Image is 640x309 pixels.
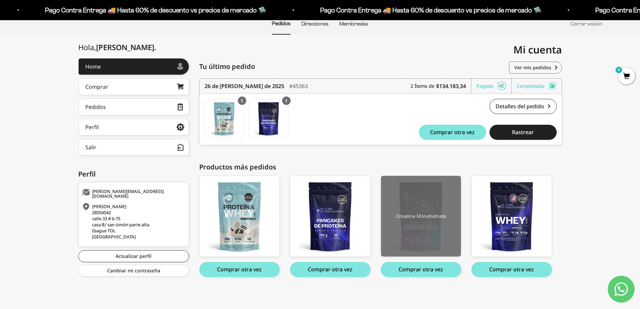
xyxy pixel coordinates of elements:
span: [PERSON_NAME] [96,42,156,52]
div: Completado [517,79,557,93]
a: Pedidos [78,99,189,115]
button: Comprar otra vez [419,125,486,140]
p: Pago Contra Entrega 🚚 Hasta 60% de descuento vs precios de mercado 🛸 [320,5,542,15]
mark: 0 [615,66,623,74]
a: Perfil [78,119,189,136]
div: [PERSON_NAME] 28554542 calle 33 # 6-75 casa B/ san simón parte alta Ibague TOL [GEOGRAPHIC_DATA] [82,203,184,240]
div: #45363 [289,79,308,93]
a: Comprar [78,78,189,95]
img: whey_vainilla_front_1_808bbad8-c402-4f8a-9e09-39bf23c86e38_large.png [472,176,552,257]
img: Translation missing: es.Proteína Whey - Cookies & Cream - Cookies & Cream / 1 libra (460g) [205,99,244,138]
span: Comprar otra vez [430,129,475,135]
div: Perfil [85,124,99,130]
a: Proteína Whey - Vainilla - Vainilla / 2 libras (910g) [471,176,552,257]
span: Tu último pedido [199,62,255,72]
a: Detalles del pedido [489,99,557,114]
button: Comprar otra vez [199,262,280,277]
a: Cerrar sesión [570,21,602,27]
button: Rastrear [489,125,557,140]
time: 26 de [PERSON_NAME] de 2025 [205,82,284,90]
a: Ver mis pedidos [509,62,562,74]
b: $134.183,34 [436,82,466,90]
a: Home [78,58,189,75]
button: Comprar otra vez [381,262,461,277]
img: whey-cc_1LB_large.png [200,176,280,257]
div: Pagado [476,79,512,93]
a: Membresías [339,21,368,27]
a: Pedidos [272,21,291,26]
a: Pancakes de Proteína - 770g [249,99,288,138]
div: Hola, [78,43,156,51]
button: Comprar otra vez [471,262,552,277]
a: Cambiar mi contraseña [78,265,189,277]
span: Rastrear [512,129,534,135]
button: Comprar otra vez [290,262,371,277]
div: Salir [85,145,96,150]
a: Creatina Monohidrato [381,176,461,257]
a: Direcciones [301,21,329,27]
div: 2 Ítems de [411,79,471,93]
a: Actualizar perfil [78,250,189,262]
a: 0 [618,73,635,80]
div: Productos más pedidos [199,162,562,172]
div: Pedidos [85,104,106,110]
img: creatina_01_large.png [381,176,461,257]
a: Pancakes de Proteína - 770g [290,176,371,257]
img: pancakes_e88486cb-b9d3-4de2-a681-74c2d7738d4a_large.png [290,176,370,257]
button: Salir [78,139,189,156]
span: . [154,42,156,52]
div: 1 [282,96,291,105]
img: Translation missing: es.Pancakes de Proteína - 770g [249,99,288,138]
div: Comprar [85,84,108,89]
span: Mi cuenta [513,43,562,56]
div: Home [85,64,101,69]
a: Proteína Whey - Cookies & Cream - Cookies & Cream / 1 libra (460g) [205,99,244,138]
div: [PERSON_NAME][EMAIL_ADDRESS][DOMAIN_NAME] [82,189,184,198]
div: Perfil [78,169,189,179]
div: 1 [238,96,246,105]
p: Pago Contra Entrega 🚚 Hasta 60% de descuento vs precios de mercado 🛸 [45,5,266,15]
a: Proteína Whey - Cookies & Cream - Cookies & Cream / 1 libra (460g) [199,176,280,257]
